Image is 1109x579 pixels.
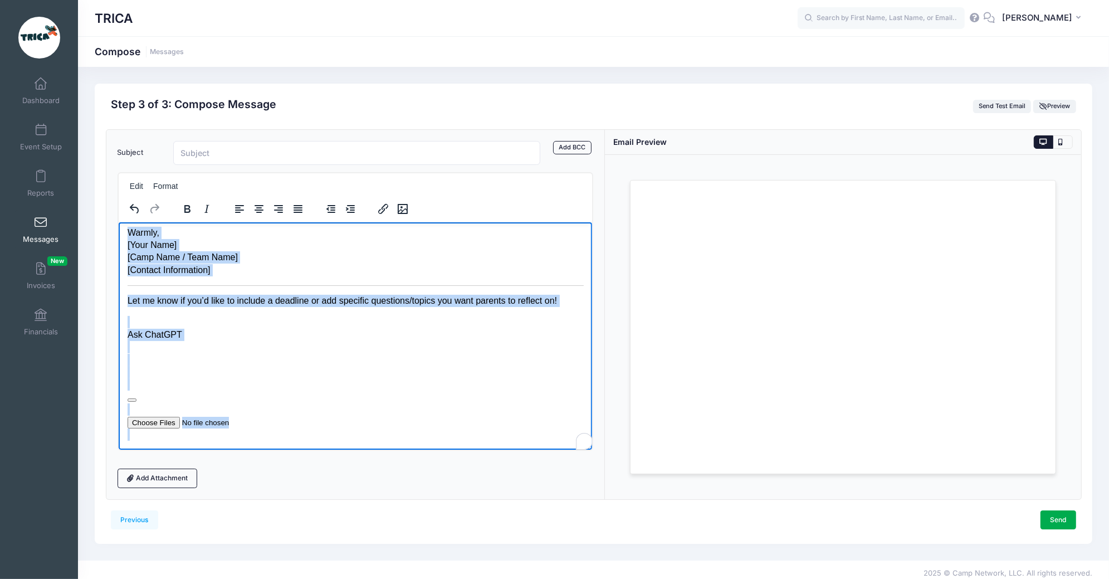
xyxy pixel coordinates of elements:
button: Preview [1033,100,1076,113]
p: Let me know if you’d like to include a deadline or add specific questions/topics you want parents... [9,72,465,85]
button: Justify [288,201,307,217]
a: InvoicesNew [14,256,67,295]
button: Undo [125,201,144,217]
a: Messages [150,48,184,56]
a: Messages [14,210,67,249]
div: alignment [223,198,314,220]
div: history [119,198,171,220]
button: Align left [229,201,248,217]
button: Italic [197,201,216,217]
span: Invoices [27,281,55,290]
button: Align right [268,201,287,217]
span: [PERSON_NAME] [1002,12,1072,24]
span: Edit [130,182,143,191]
span: Format [153,182,178,191]
a: Previous [111,510,158,529]
a: Event Setup [14,118,67,157]
img: TRICA [18,17,60,59]
iframe: Rich Text Area [119,222,593,450]
div: indentation [314,198,367,220]
span: Event Setup [20,142,62,152]
a: Send [1040,510,1076,529]
p: Warmly, [Your Name] [Camp Name / Team Name] [Contact Information] [9,4,465,55]
h1: Compose [95,46,184,57]
button: Bold [177,201,196,217]
h2: Step 3 of 3: Compose Message [111,98,276,111]
a: Add BCC [553,141,592,154]
a: Reports [14,164,67,203]
div: Email Preview [613,136,667,148]
span: Dashboard [22,96,60,105]
button: Insert/edit link [373,201,392,217]
button: Send Test Email [973,100,1032,113]
h1: TRICA [95,6,133,31]
span: Messages [23,235,58,244]
span: Preview [1039,102,1071,110]
button: [PERSON_NAME] [995,6,1092,31]
span: Financials [24,327,58,337]
label: Subject [112,141,168,165]
button: Insert/edit image [393,201,412,217]
input: Subject [173,141,541,165]
a: Add Attachment [118,469,198,488]
span: Ask ChatGPT [9,108,63,117]
span: Reports [27,188,54,198]
input: Search by First Name, Last Name, or Email... [798,7,965,30]
span: 2025 © Camp Network, LLC. All rights reserved. [924,568,1092,577]
span: New [47,256,67,266]
div: formatting [170,198,223,220]
button: Decrease indent [321,201,340,217]
div: image [367,198,418,220]
a: Dashboard [14,71,67,110]
button: Increase indent [340,201,359,217]
button: Redo [144,201,163,217]
button: Align center [249,201,268,217]
a: Financials [14,303,67,342]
